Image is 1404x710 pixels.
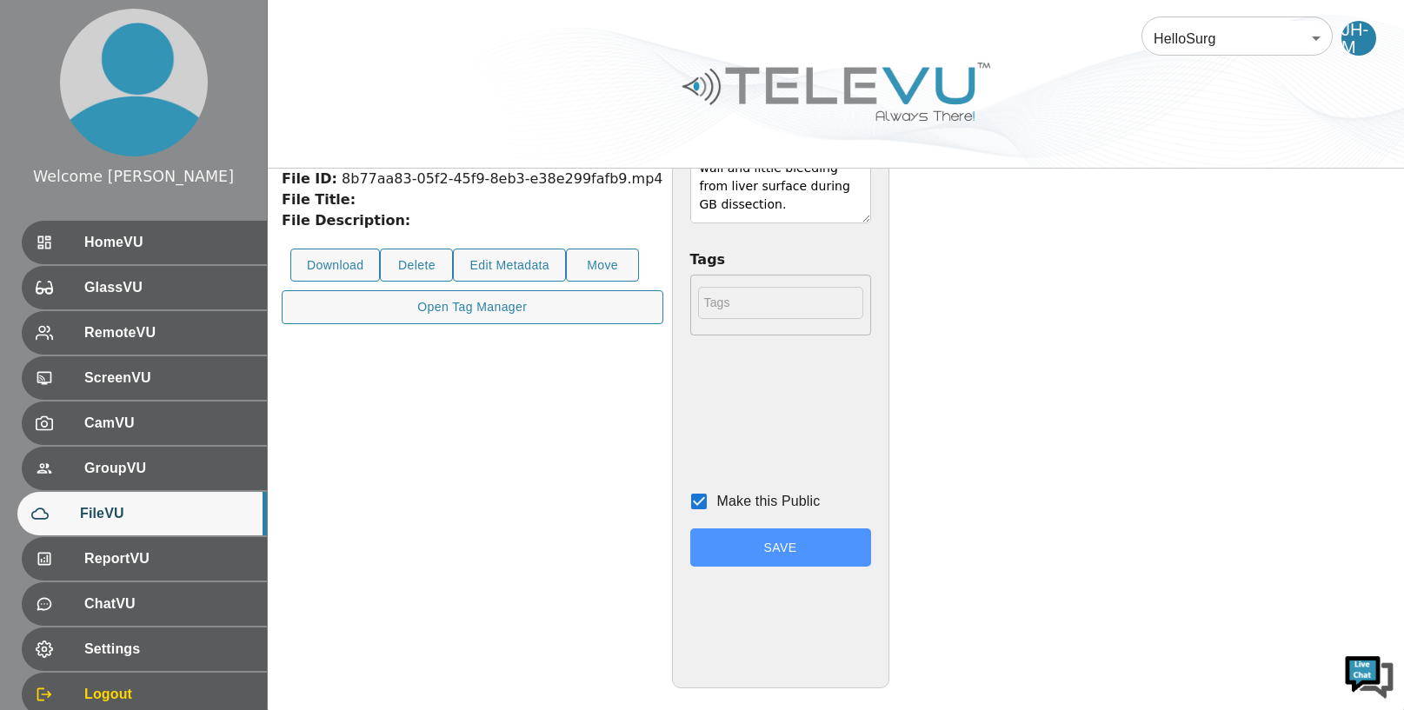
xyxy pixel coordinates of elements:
[22,582,267,626] div: ChatVU
[698,287,863,319] input: Tags
[84,458,253,479] span: GroupVU
[22,447,267,490] div: GroupVU
[84,548,253,569] span: ReportVU
[290,249,380,282] button: Download
[282,290,663,324] button: Open Tag Manager
[282,212,410,229] strong: File Description:
[9,474,331,535] textarea: Type your message and hit 'Enter'
[22,311,267,355] div: RemoteVU
[1343,649,1395,701] img: Chat Widget
[566,249,639,282] button: Move
[680,56,993,128] img: Logo
[22,537,267,581] div: ReportVU
[22,627,267,671] div: Settings
[690,136,871,223] textarea: Uncomplicated except omental adhesion on GB wall and little bleeding from liver surface during GB...
[380,249,453,282] button: Delete
[22,221,267,264] div: HomeVU
[717,493,821,508] span: Make this Public
[1341,21,1376,56] div: JH-M
[22,356,267,400] div: ScreenVU
[84,639,253,660] span: Settings
[84,277,253,298] span: GlassVU
[90,91,292,114] div: Chat with us now
[33,165,234,188] div: Welcome [PERSON_NAME]
[84,368,253,388] span: ScreenVU
[1141,14,1333,63] div: HelloSurg
[22,401,267,445] div: CamVU
[84,322,253,343] span: RemoteVU
[285,9,327,50] div: Minimize live chat window
[690,528,871,567] button: Save
[84,594,253,614] span: ChatVU
[60,9,208,156] img: profile.png
[282,169,663,189] div: 8b77aa83-05f2-45f9-8eb3-e38e299fafb9.mp4
[80,503,253,524] span: FileVU
[282,191,356,208] strong: File Title:
[101,219,240,395] span: We're online!
[690,249,871,270] label: Tags
[22,266,267,309] div: GlassVU
[30,81,73,124] img: d_736959983_company_1615157101543_736959983
[84,413,253,434] span: CamVU
[453,249,566,282] button: Edit Metadata
[84,684,253,705] span: Logout
[17,492,267,535] div: FileVU
[84,232,253,253] span: HomeVU
[282,170,337,187] strong: File ID:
